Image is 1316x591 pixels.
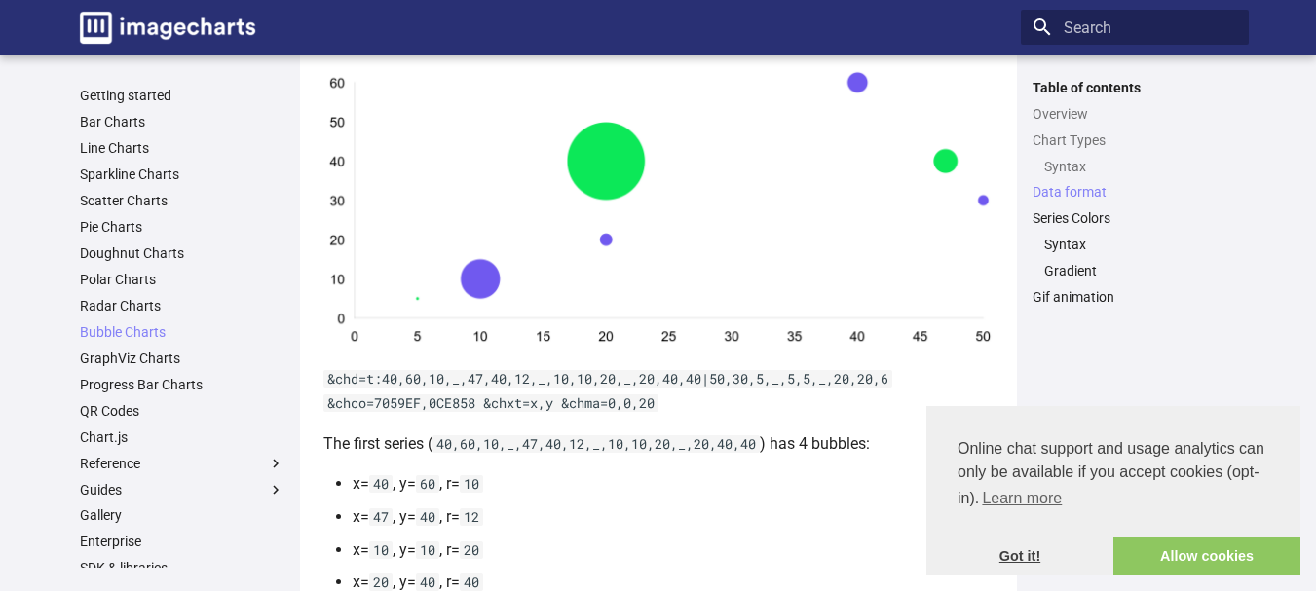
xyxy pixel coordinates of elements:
[80,481,284,499] label: Guides
[1021,79,1249,307] nav: Table of contents
[80,506,284,524] a: Gallery
[353,471,994,497] li: x= , y= , r=
[80,192,284,209] a: Scatter Charts
[416,573,439,591] code: 40
[369,508,393,526] code: 47
[1113,537,1300,576] a: allow cookies
[460,508,483,526] code: 12
[80,350,284,367] a: GraphViz Charts
[926,537,1113,576] a: dismiss cookie message
[323,63,994,351] img: bubble chart
[80,533,284,550] a: Enterprise
[80,166,284,183] a: Sparkline Charts
[460,475,483,493] code: 10
[80,271,284,288] a: Polar Charts
[80,244,284,262] a: Doughnut Charts
[369,541,393,559] code: 10
[80,218,284,236] a: Pie Charts
[80,559,284,576] a: SDK & libraries
[460,573,483,591] code: 40
[80,455,284,472] label: Reference
[80,139,284,157] a: Line Charts
[80,402,284,420] a: QR Codes
[80,12,255,44] img: logo
[353,537,994,563] li: x= , y= , r=
[1021,10,1249,45] input: Search
[1033,209,1237,227] a: Series Colors
[416,541,439,559] code: 10
[432,435,760,453] code: 40,60,10,_,47,40,12,_,10,10,20,_,20,40,40
[1033,131,1237,149] a: Chart Types
[80,428,284,446] a: Chart.js
[416,475,439,493] code: 60
[1033,158,1237,175] nav: Chart Types
[460,541,483,559] code: 20
[323,431,994,457] p: The first series ( ) has 4 bubbles:
[80,297,284,314] a: Radar Charts
[1021,79,1249,96] label: Table of contents
[979,484,1065,513] a: learn more about cookies
[1033,183,1237,201] a: Data format
[72,4,263,52] a: Image-Charts documentation
[80,87,284,104] a: Getting started
[369,475,393,493] code: 40
[1044,158,1237,175] a: Syntax
[416,508,439,526] code: 40
[958,437,1269,513] span: Online chat support and usage analytics can only be available if you accept cookies (opt-in).
[80,376,284,393] a: Progress Bar Charts
[323,370,892,413] code: &chd=t:40,60,10,_,47,40,12,_,10,10,20,_,20,40,40|50,30,5,_,5,5,_,20,20,6 &chco=7059EF,0CE858 &chx...
[1033,236,1237,279] nav: Series Colors
[1044,236,1237,253] a: Syntax
[80,113,284,130] a: Bar Charts
[353,504,994,530] li: x= , y= , r=
[1033,288,1237,306] a: Gif animation
[369,573,393,591] code: 20
[1044,262,1237,279] a: Gradient
[80,323,284,341] a: Bubble Charts
[1033,105,1237,123] a: Overview
[926,406,1300,575] div: cookieconsent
